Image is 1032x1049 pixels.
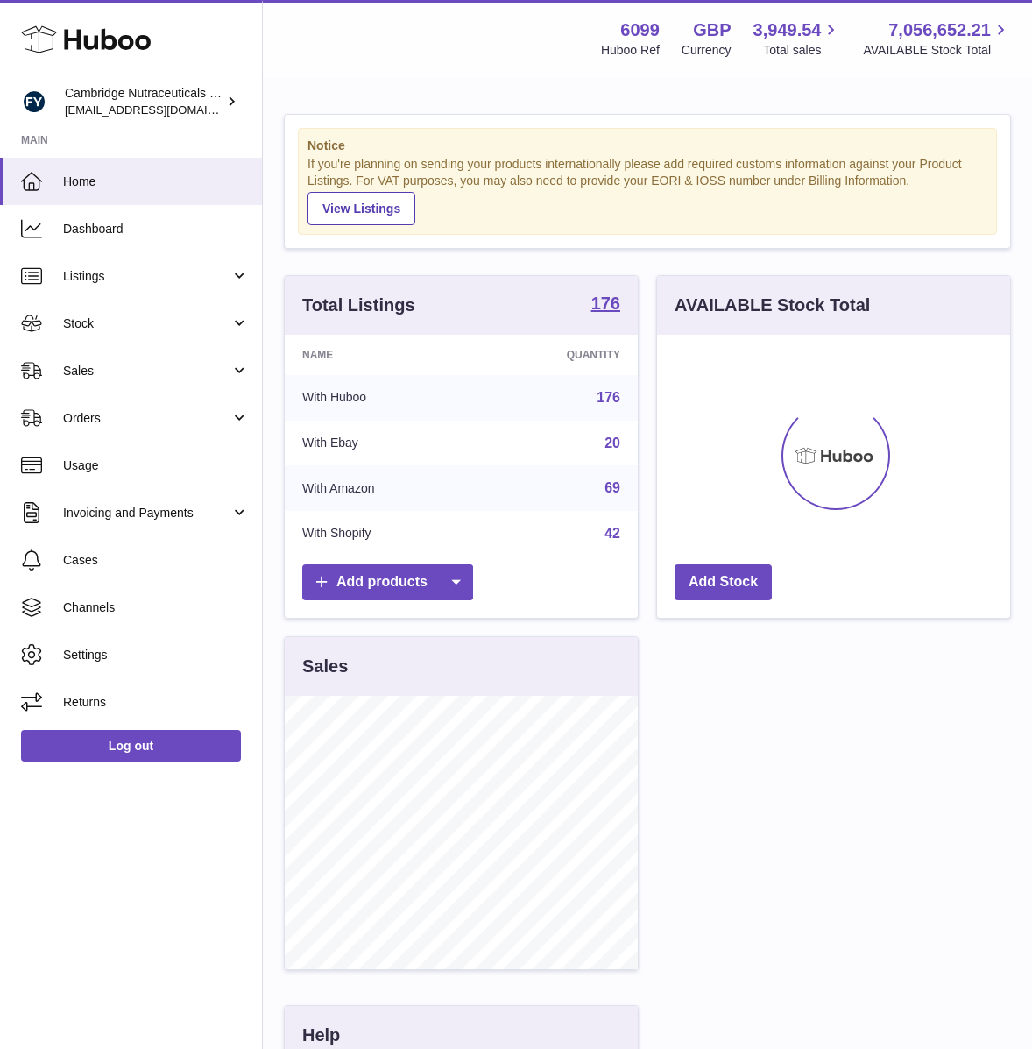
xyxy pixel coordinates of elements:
[307,138,987,154] strong: Notice
[302,564,473,600] a: Add products
[302,294,415,317] h3: Total Listings
[63,694,249,711] span: Returns
[63,363,230,379] span: Sales
[63,315,230,332] span: Stock
[63,647,249,663] span: Settings
[63,268,230,285] span: Listings
[63,457,249,474] span: Usage
[478,335,638,375] th: Quantity
[285,421,478,466] td: With Ebay
[675,294,870,317] h3: AVAILABLE Stock Total
[302,1024,340,1047] h3: Help
[21,730,241,762] a: Log out
[601,42,660,59] div: Huboo Ref
[763,42,841,59] span: Total sales
[620,18,660,42] strong: 6099
[63,599,249,616] span: Channels
[63,552,249,569] span: Cases
[21,89,47,115] img: huboo@camnutra.com
[63,410,230,427] span: Orders
[285,375,478,421] td: With Huboo
[675,564,772,600] a: Add Stock
[693,18,731,42] strong: GBP
[597,390,620,405] a: 176
[753,18,842,59] a: 3,949.54 Total sales
[888,18,991,42] span: 7,056,652.21
[63,174,249,190] span: Home
[302,655,348,678] h3: Sales
[285,335,478,375] th: Name
[591,294,620,312] strong: 176
[63,505,230,521] span: Invoicing and Payments
[753,18,822,42] span: 3,949.54
[65,103,258,117] span: [EMAIL_ADDRESS][DOMAIN_NAME]
[65,85,223,118] div: Cambridge Nutraceuticals Ltd
[307,192,415,225] a: View Listings
[591,294,620,315] a: 176
[863,18,1011,59] a: 7,056,652.21 AVAILABLE Stock Total
[285,465,478,511] td: With Amazon
[63,221,249,237] span: Dashboard
[682,42,732,59] div: Currency
[863,42,1011,59] span: AVAILABLE Stock Total
[285,511,478,556] td: With Shopify
[307,156,987,224] div: If you're planning on sending your products internationally please add required customs informati...
[604,480,620,495] a: 69
[604,526,620,541] a: 42
[604,436,620,450] a: 20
